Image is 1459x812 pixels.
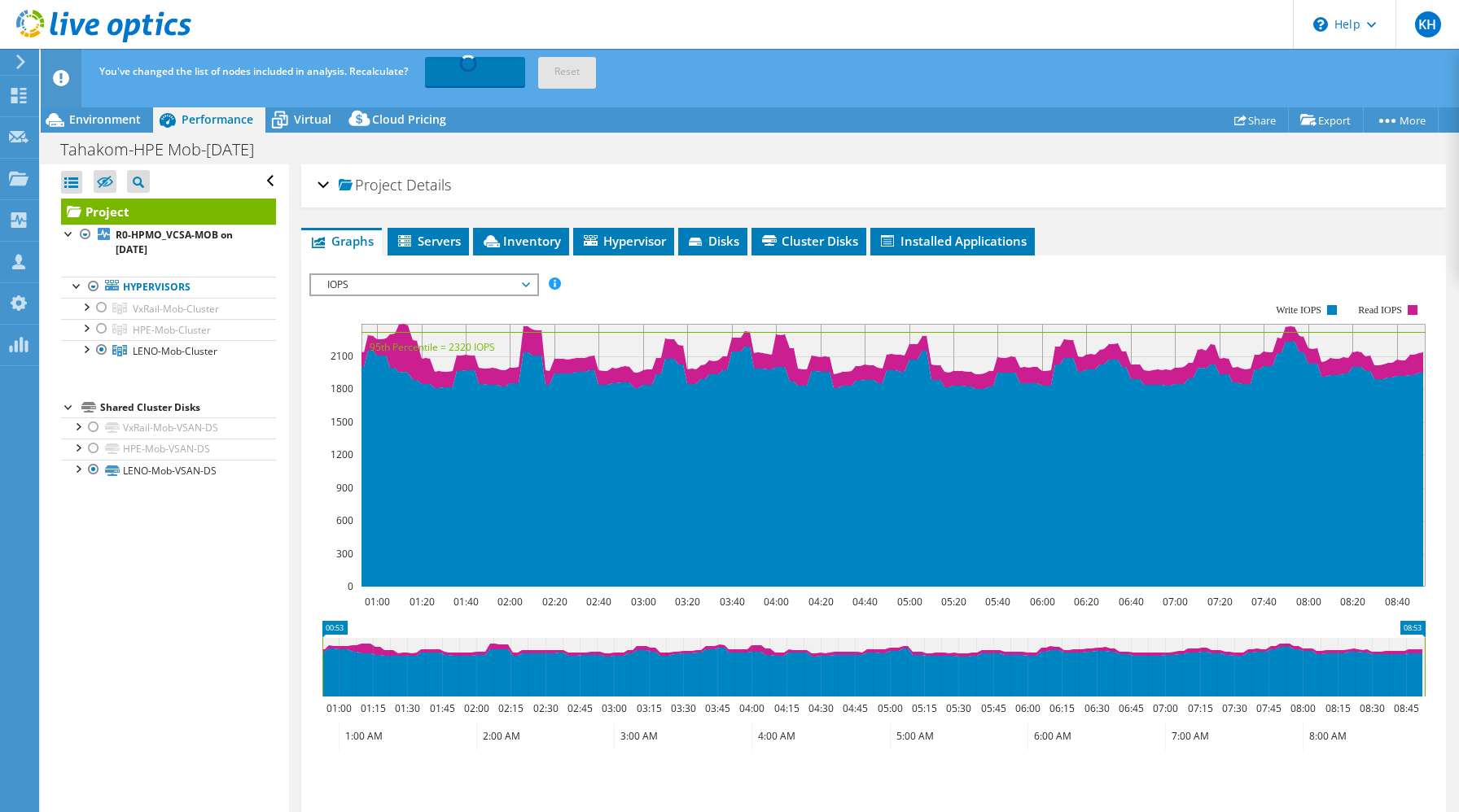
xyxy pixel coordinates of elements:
[763,595,788,609] text: 04:00
[630,595,655,609] text: 03:00
[1207,595,1232,609] text: 07:20
[585,595,611,609] text: 02:40
[567,701,592,715] text: 02:45
[601,701,626,715] text: 03:00
[309,233,374,249] span: Graphs
[1084,701,1109,715] text: 06:30
[61,460,276,481] a: LENO-Mob-VSAN-DS
[370,340,495,354] text: 95th Percentile = 2320 IOPS
[896,595,922,609] text: 05:00
[670,701,695,715] text: 03:30
[719,595,744,609] text: 03:40
[911,701,936,715] text: 05:15
[336,547,353,561] text: 300
[182,111,253,127] span: Performance
[1393,701,1418,715] text: 08:45
[1049,701,1074,715] text: 06:15
[61,277,276,298] a: Hypervisors
[61,199,276,225] a: Project
[396,233,461,249] span: Servers
[877,701,902,715] text: 05:00
[133,323,211,337] span: HPE-Mob-Cluster
[945,701,970,715] text: 05:30
[406,175,451,194] span: Details
[842,701,867,715] text: 04:45
[100,398,276,417] div: Shared Cluster Disks
[1255,701,1281,715] text: 07:45
[331,415,353,429] text: 1500
[61,340,276,361] a: LENO-Mob-Cluster
[326,701,351,715] text: 01:00
[1295,595,1321,609] text: 08:00
[808,595,833,609] text: 04:20
[394,701,419,715] text: 01:30
[294,111,331,127] span: Virtual
[773,701,799,715] text: 04:15
[425,57,525,86] a: Recalculating...
[984,595,1010,609] text: 05:40
[940,595,966,609] text: 05:20
[1073,595,1098,609] text: 06:20
[1325,701,1350,715] text: 08:15
[1221,701,1247,715] text: 07:30
[463,701,489,715] text: 02:00
[980,701,1006,715] text: 05:45
[1288,107,1364,133] a: Export
[69,111,141,127] span: Environment
[674,595,699,609] text: 03:20
[372,111,446,127] span: Cloud Pricing
[99,64,408,78] span: You've changed the list of nodes included in analysis. Recalculate?
[429,701,454,715] text: 01:45
[61,439,276,460] a: HPE-Mob-VSAN-DS
[364,595,389,609] text: 01:00
[331,447,353,461] text: 1200
[1290,701,1315,715] text: 08:00
[808,701,833,715] text: 04:30
[1363,107,1439,133] a: More
[331,382,353,395] text: 1800
[1118,701,1143,715] text: 06:45
[116,228,233,256] b: R0-HPMO_VCSA-MOB on [DATE]
[532,701,558,715] text: 02:30
[360,701,385,715] text: 01:15
[1014,701,1040,715] text: 06:00
[686,233,739,249] span: Disks
[1251,595,1276,609] text: 07:40
[61,225,276,260] a: R0-HPMO_VCSA-MOB on [DATE]
[339,177,402,194] span: Project
[581,233,666,249] span: Hypervisor
[760,233,858,249] span: Cluster Disks
[319,275,528,295] span: IOPS
[704,701,729,715] text: 03:45
[852,595,877,609] text: 04:40
[453,595,478,609] text: 01:40
[1152,701,1177,715] text: 07:00
[1358,304,1402,316] text: Read IOPS
[336,481,353,495] text: 900
[53,141,279,159] h1: Tahakom-HPE Mob-[DATE]
[331,349,353,363] text: 2100
[1359,701,1384,715] text: 08:30
[1384,595,1409,609] text: 08:40
[348,579,353,593] text: 0
[61,319,276,340] a: HPE-Mob-Cluster
[61,298,276,319] a: VxRail-Mob-Cluster
[738,701,764,715] text: 04:00
[133,302,219,316] span: VxRail-Mob-Cluster
[1313,17,1328,32] svg: \n
[1222,107,1289,133] a: Share
[1276,304,1321,316] text: Write IOPS
[133,344,217,358] span: LENO-Mob-Cluster
[878,233,1027,249] span: Installed Applications
[541,595,567,609] text: 02:20
[1162,595,1187,609] text: 07:00
[336,513,353,527] text: 600
[61,417,276,439] a: VxRail-Mob-VSAN-DS
[1029,595,1054,609] text: 06:00
[409,595,434,609] text: 01:20
[497,701,523,715] text: 02:15
[481,233,561,249] span: Inventory
[1118,595,1143,609] text: 06:40
[636,701,661,715] text: 03:15
[1187,701,1212,715] text: 07:15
